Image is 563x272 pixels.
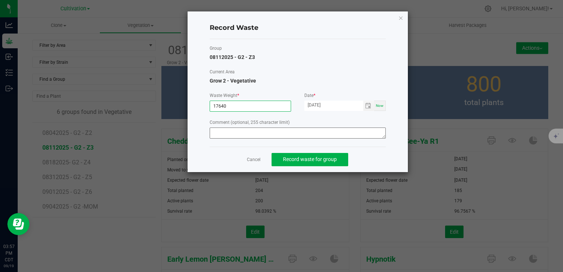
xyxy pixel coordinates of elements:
[272,153,348,166] button: Record waste for group
[283,156,337,162] span: Record waste for group
[210,119,386,126] label: Comment (optional, 255 character limit)
[247,157,260,163] a: Cancel
[210,45,386,52] label: Group
[304,92,386,99] label: Date
[376,104,384,108] span: Now
[210,23,386,33] h4: Record Waste
[210,78,256,84] span: Grow 2 - Vegetative
[210,92,291,99] label: Waste Weight
[304,101,363,110] input: Date
[210,54,255,60] span: 08112025 - G2 - Z3
[7,213,29,235] iframe: Resource center
[210,69,386,75] label: Current Area
[363,101,374,111] span: Toggle calendar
